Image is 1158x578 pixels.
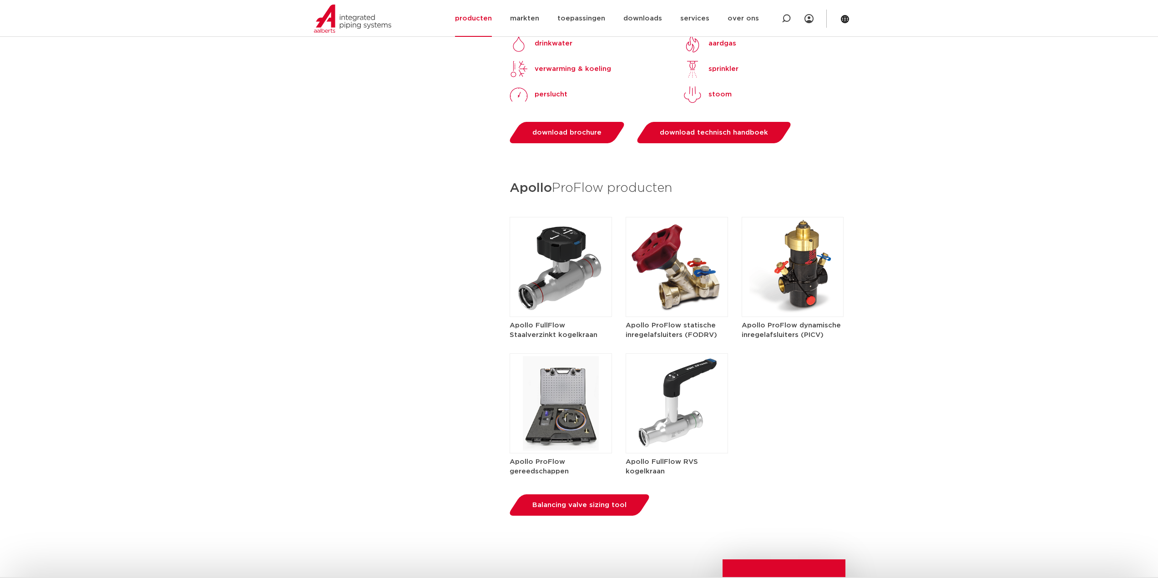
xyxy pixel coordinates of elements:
[507,494,652,516] a: Balancing valve sizing tool
[708,38,736,49] p: aardgas
[626,263,728,340] a: Apollo ProFlow statische inregelafsluiters (FODRV)
[507,122,627,143] a: download brochure
[535,38,572,49] p: drinkwater
[532,129,602,136] span: download brochure
[708,64,738,75] p: sprinkler
[532,502,627,508] span: Balancing valve sizing tool
[510,178,844,199] h3: ProFlow producten
[742,263,844,340] a: Apollo ProFlow dynamische inregelafsluiters (PICV)
[510,400,612,476] a: Apollo ProFlow gereedschappen
[510,263,612,340] a: Apollo FullFlow Staalverzinkt kogelkraan
[510,35,528,53] img: Drinkwater
[510,321,612,340] h5: Apollo FullFlow Staalverzinkt kogelkraan
[535,64,611,75] p: verwarming & koeling
[510,85,567,104] a: perslucht
[742,321,844,340] h5: Apollo ProFlow dynamische inregelafsluiters (PICV)
[510,60,611,78] a: verwarming & koeling
[708,89,732,100] p: stoom
[683,35,736,53] a: aardgas
[683,85,732,104] a: stoom
[510,35,572,53] a: Drinkwaterdrinkwater
[683,60,738,78] a: sprinkler
[626,400,728,476] a: Apollo FullFlow RVS kogelkraan
[635,122,794,143] a: download technisch handboek
[626,321,728,340] h5: Apollo ProFlow statische inregelafsluiters (FODRV)
[510,457,612,476] h5: Apollo ProFlow gereedschappen
[510,182,552,195] strong: Apollo
[535,89,567,100] p: perslucht
[626,457,728,476] h5: Apollo FullFlow RVS kogelkraan
[660,129,768,136] span: download technisch handboek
